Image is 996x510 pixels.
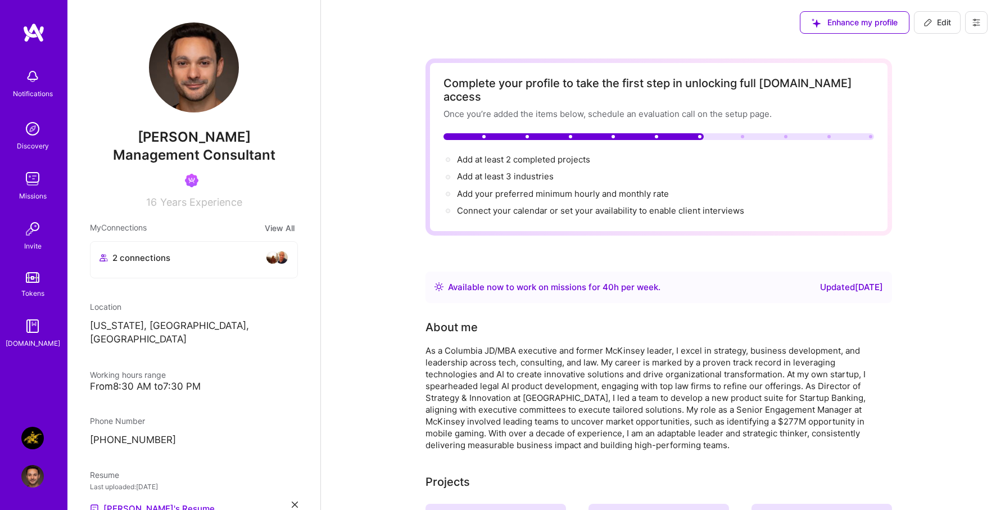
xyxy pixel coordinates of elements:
[21,287,44,299] div: Tokens
[6,337,60,349] div: [DOMAIN_NAME]
[99,254,108,262] i: icon Collaborator
[90,301,298,313] div: Location
[26,272,39,283] img: tokens
[603,282,614,292] span: 40
[146,196,157,208] span: 16
[21,427,44,449] img: Anheuser-Busch: AI Data Science Platform
[275,251,288,264] img: avatar
[90,241,298,278] button: 2 connectionsavataravatar
[443,76,874,103] div: Complete your profile to take the first step in unlocking full [DOMAIN_NAME] access
[160,196,242,208] span: Years Experience
[112,252,170,264] span: 2 connections
[21,218,44,240] img: Invite
[90,434,298,447] p: [PHONE_NUMBER]
[185,174,198,187] img: Been on Mission
[90,470,119,480] span: Resume
[434,282,443,291] img: Availability
[22,22,45,43] img: logo
[24,240,42,252] div: Invite
[425,345,875,451] div: As a Columbia JD/MBA executive and former McKinsey leader, I excel in strategy, business developm...
[812,17,898,28] span: Enhance my profile
[90,381,298,392] div: From 8:30 AM to 7:30 PM
[21,65,44,88] img: bell
[90,222,147,234] span: My Connections
[19,427,47,449] a: Anheuser-Busch: AI Data Science Platform
[425,473,470,490] div: Projects
[90,481,298,493] div: Last uploaded: [DATE]
[21,465,44,488] img: User Avatar
[266,251,279,264] img: avatar
[800,11,909,34] button: Enhance my profile
[21,118,44,140] img: discovery
[457,171,554,182] span: Add at least 3 industries
[448,281,660,294] div: Available now to work on missions for h per week .
[90,416,145,426] span: Phone Number
[113,147,275,163] span: Management Consultant
[261,222,298,234] button: View All
[457,205,744,216] span: Connect your calendar or set your availability to enable client interviews
[425,319,478,336] div: About me
[90,129,298,146] span: [PERSON_NAME]
[19,465,47,488] a: User Avatar
[923,17,951,28] span: Edit
[21,315,44,337] img: guide book
[457,188,669,199] span: Add your preferred minimum hourly and monthly rate
[812,19,821,28] i: icon SuggestedTeams
[149,22,239,112] img: User Avatar
[914,11,961,34] button: Edit
[19,190,47,202] div: Missions
[90,319,298,346] p: [US_STATE], [GEOGRAPHIC_DATA], [GEOGRAPHIC_DATA]
[820,281,883,294] div: Updated [DATE]
[443,108,874,120] div: Once you’re added the items below, schedule an evaluation call on the setup page.
[13,88,53,100] div: Notifications
[457,154,590,165] span: Add at least 2 completed projects
[21,168,44,190] img: teamwork
[292,502,298,508] i: icon Close
[17,140,49,152] div: Discovery
[90,370,166,380] span: Working hours range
